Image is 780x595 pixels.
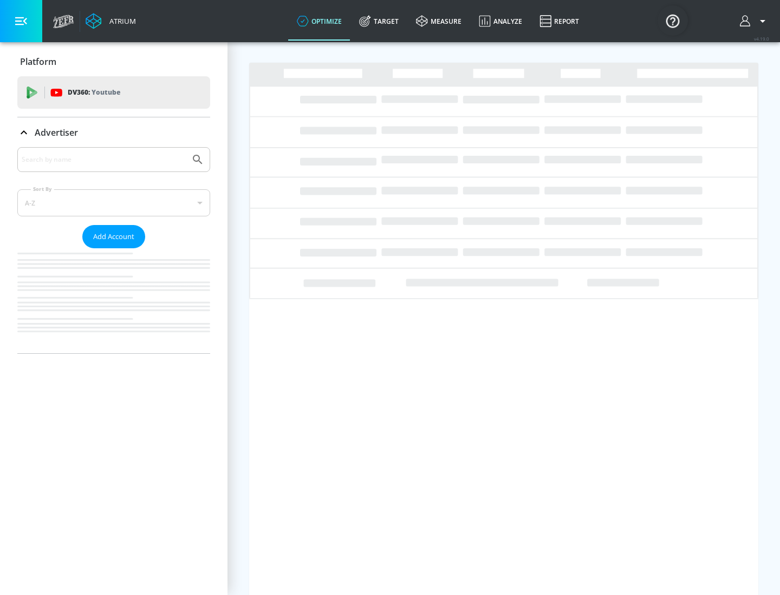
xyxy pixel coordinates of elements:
button: Open Resource Center [658,5,688,36]
a: Target [350,2,407,41]
div: Platform [17,47,210,77]
div: Atrium [105,16,136,26]
input: Search by name [22,153,186,167]
span: v 4.19.0 [754,36,769,42]
p: Platform [20,56,56,68]
label: Sort By [31,186,54,193]
div: DV360: Youtube [17,76,210,109]
nav: list of Advertiser [17,248,210,353]
p: Advertiser [35,127,78,138]
div: A-Z [17,189,210,216]
a: Report [531,2,588,41]
a: Analyze [470,2,531,41]
div: Advertiser [17,117,210,148]
span: Add Account [93,230,134,243]
div: Advertiser [17,147,210,353]
button: Add Account [82,225,145,248]
a: Atrium [86,13,136,29]
p: Youtube [92,87,120,98]
a: measure [407,2,470,41]
a: optimize [288,2,350,41]
p: DV360: [68,87,120,98]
